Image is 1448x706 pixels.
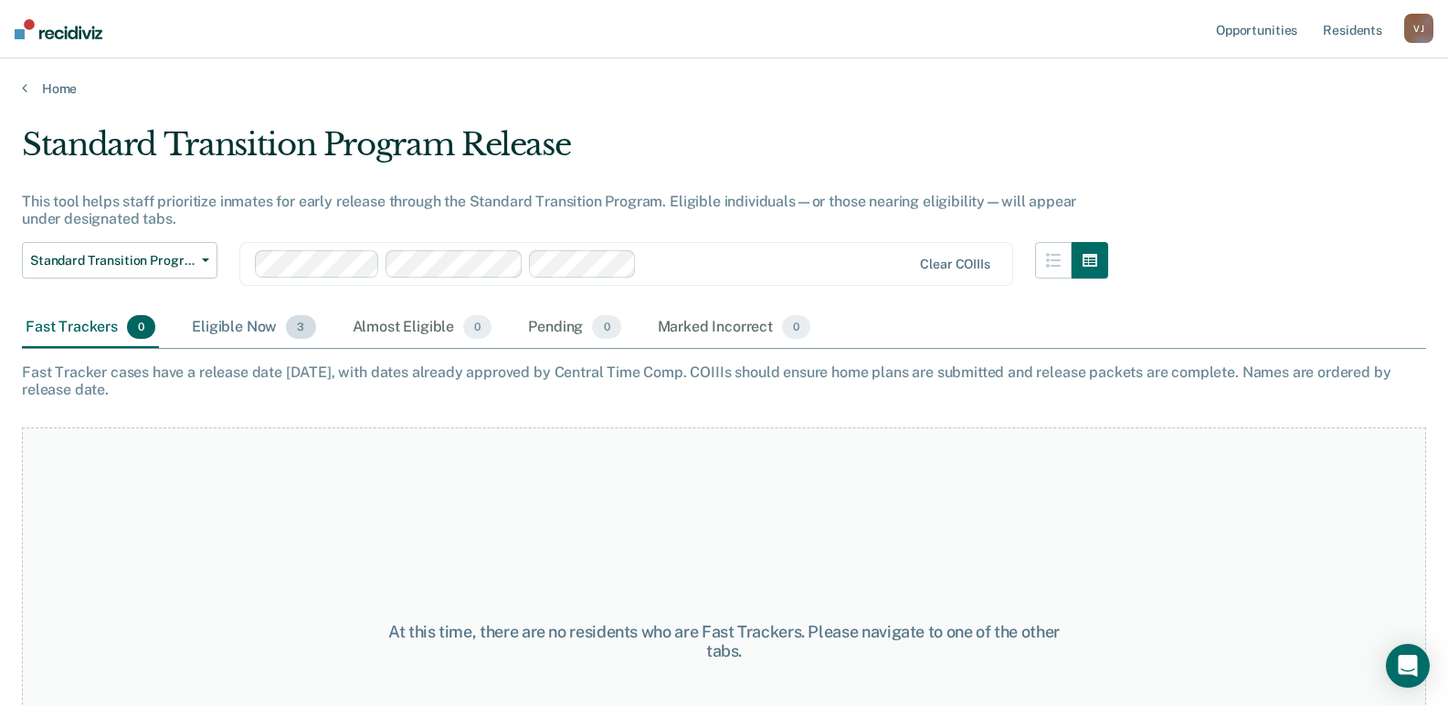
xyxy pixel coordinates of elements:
[1404,14,1433,43] button: VJ
[22,80,1426,97] a: Home
[920,257,989,272] div: Clear COIIIs
[374,622,1075,661] div: At this time, there are no residents who are Fast Trackers. Please navigate to one of the other t...
[654,308,815,348] div: Marked Incorrect0
[286,315,315,339] span: 3
[349,308,496,348] div: Almost Eligible0
[22,308,159,348] div: Fast Trackers0
[30,253,195,269] span: Standard Transition Program Release
[463,315,491,339] span: 0
[592,315,620,339] span: 0
[22,364,1426,398] div: Fast Tracker cases have a release date [DATE], with dates already approved by Central Time Comp. ...
[782,315,810,339] span: 0
[127,315,155,339] span: 0
[22,193,1108,227] div: This tool helps staff prioritize inmates for early release through the Standard Transition Progra...
[524,308,624,348] div: Pending0
[1386,644,1430,688] div: Open Intercom Messenger
[15,19,102,39] img: Recidiviz
[22,242,217,279] button: Standard Transition Program Release
[1404,14,1433,43] div: V J
[22,126,1108,178] div: Standard Transition Program Release
[188,308,319,348] div: Eligible Now3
